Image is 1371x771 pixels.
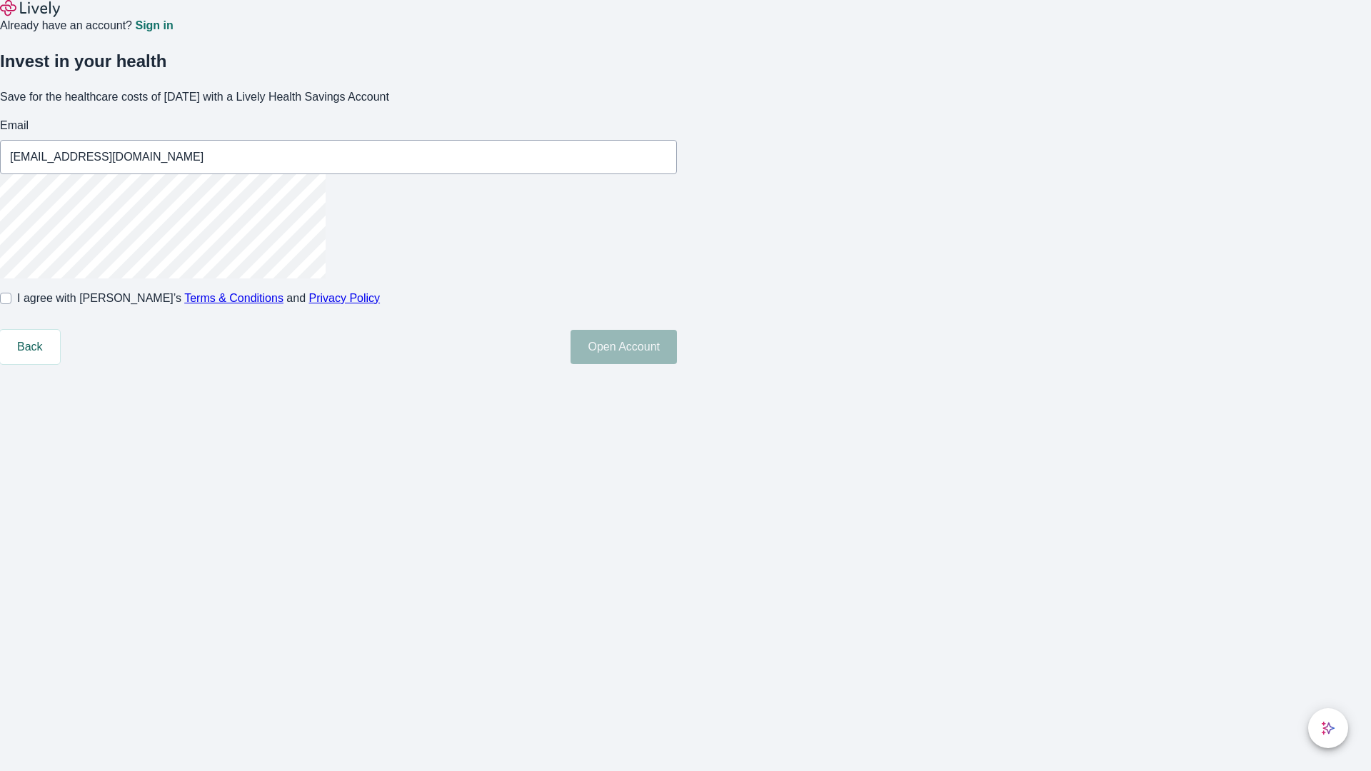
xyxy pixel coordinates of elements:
[1308,708,1348,748] button: chat
[135,20,173,31] a: Sign in
[309,292,381,304] a: Privacy Policy
[184,292,283,304] a: Terms & Conditions
[1321,721,1335,735] svg: Lively AI Assistant
[17,290,380,307] span: I agree with [PERSON_NAME]’s and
